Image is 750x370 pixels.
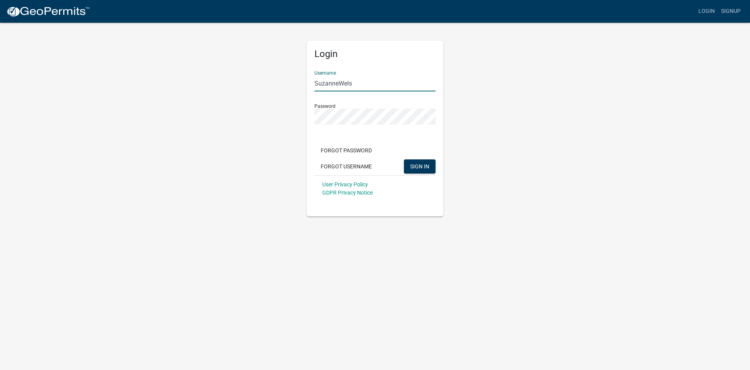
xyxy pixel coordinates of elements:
button: Forgot Username [314,159,378,173]
a: Signup [718,4,744,19]
button: Forgot Password [314,143,378,157]
span: SIGN IN [410,163,429,169]
h5: Login [314,48,436,60]
a: GDPR Privacy Notice [322,189,373,196]
button: SIGN IN [404,159,436,173]
a: User Privacy Policy [322,181,368,188]
a: Login [695,4,718,19]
